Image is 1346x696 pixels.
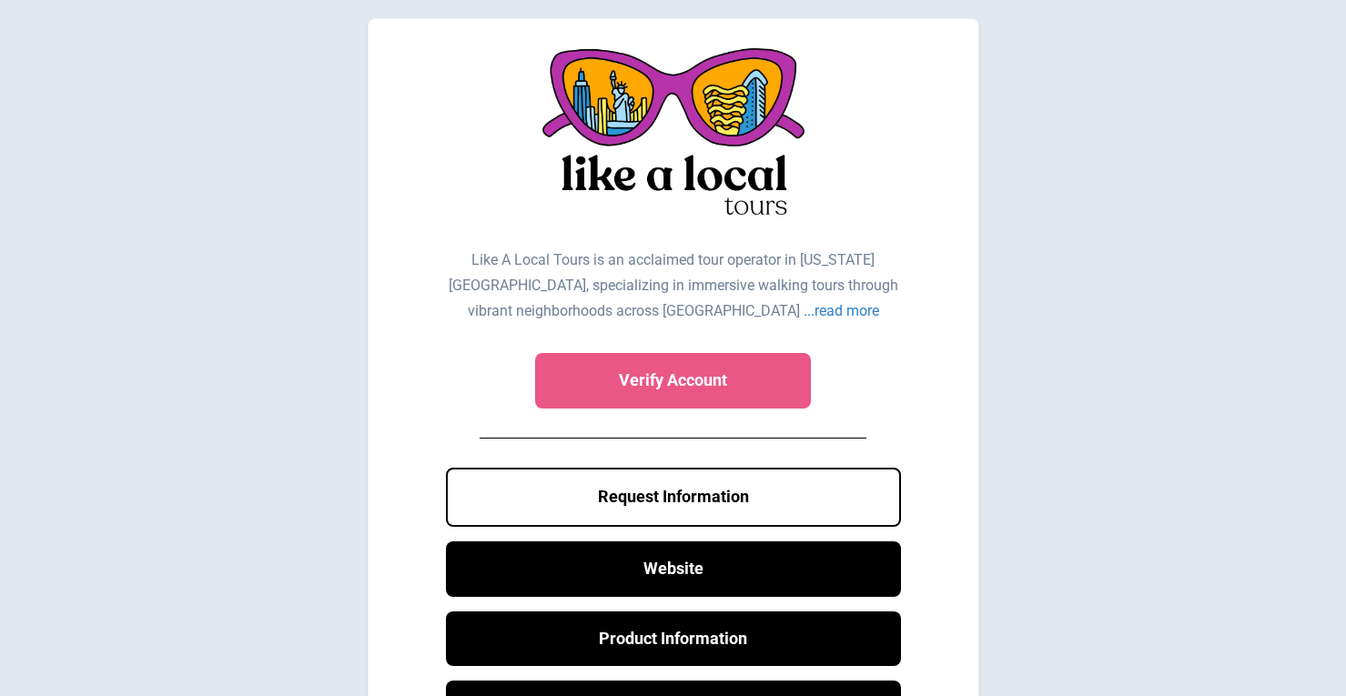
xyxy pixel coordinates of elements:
img: Like A Local Tours Logo [542,48,805,215]
div: ...read more [804,302,879,319]
a: Website [446,541,901,597]
a: Verify Account [535,353,811,409]
button: Request Information [446,468,901,527]
a: Product Information [446,611,901,667]
div: Like A Local Tours is an acclaimed tour operator in [US_STATE][GEOGRAPHIC_DATA], specializing in ... [449,251,898,319]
